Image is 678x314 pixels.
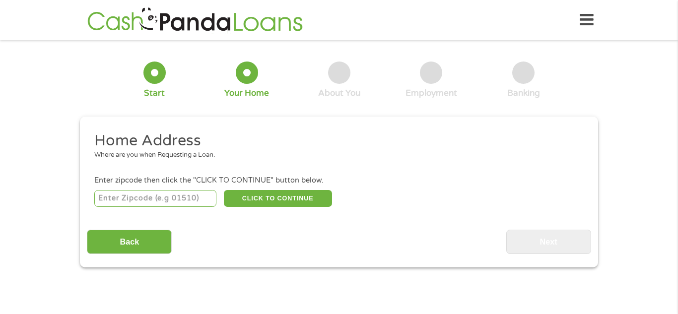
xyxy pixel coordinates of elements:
[224,190,332,207] button: CLICK TO CONTINUE
[144,88,165,99] div: Start
[94,190,217,207] input: Enter Zipcode (e.g 01510)
[224,88,269,99] div: Your Home
[94,175,584,186] div: Enter zipcode then click the "CLICK TO CONTINUE" button below.
[87,230,172,254] input: Back
[318,88,360,99] div: About You
[94,131,577,151] h2: Home Address
[506,230,591,254] input: Next
[406,88,457,99] div: Employment
[84,6,306,34] img: GetLoanNow Logo
[507,88,540,99] div: Banking
[94,150,577,160] div: Where are you when Requesting a Loan.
